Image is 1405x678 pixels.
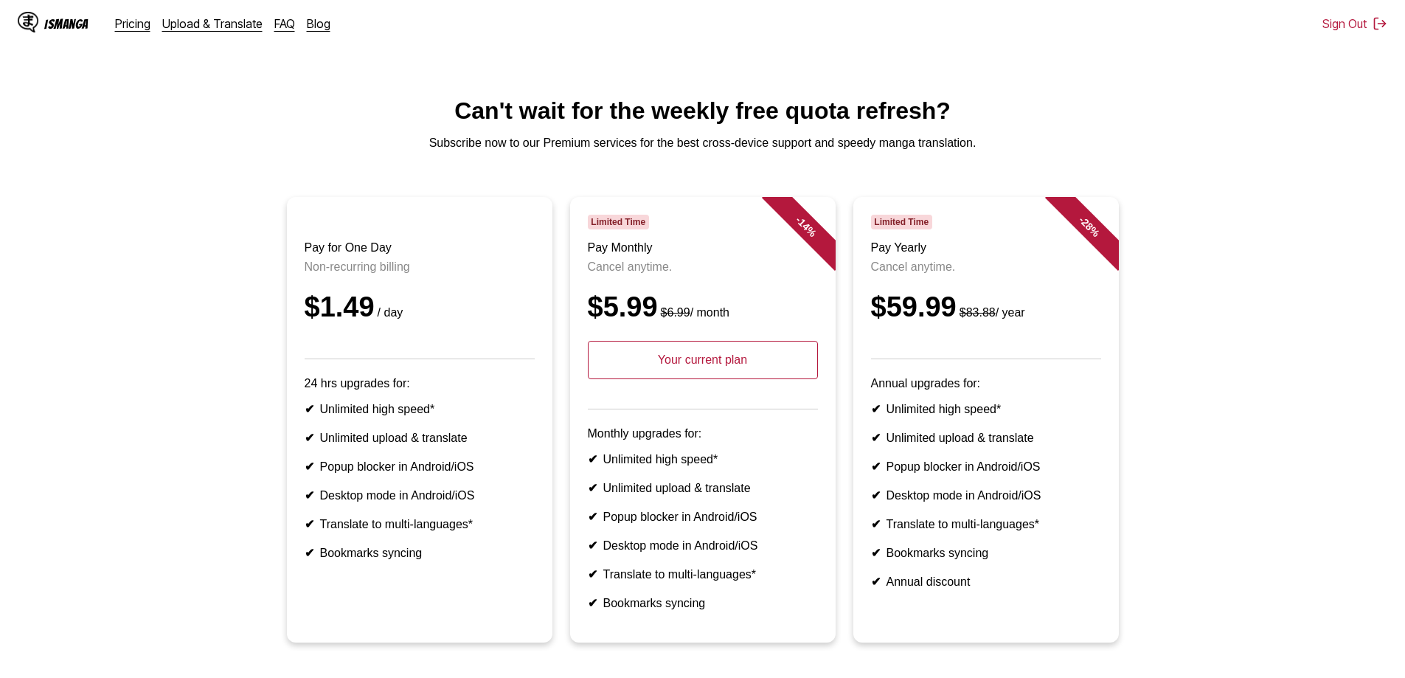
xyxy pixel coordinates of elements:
[44,17,89,31] div: IsManga
[305,432,314,444] b: ✔
[12,97,1393,125] h1: Can't wait for the weekly free quota refresh?
[162,16,263,31] a: Upload & Translate
[305,489,314,502] b: ✔
[871,460,881,473] b: ✔
[588,427,818,440] p: Monthly upgrades for:
[871,575,881,588] b: ✔
[305,547,314,559] b: ✔
[305,488,535,502] li: Desktop mode in Android/iOS
[960,306,996,319] s: $83.88
[588,510,818,524] li: Popup blocker in Android/iOS
[305,377,535,390] p: 24 hrs upgrades for:
[871,377,1101,390] p: Annual upgrades for:
[588,241,818,255] h3: Pay Monthly
[871,403,881,415] b: ✔
[871,215,932,229] span: Limited Time
[588,453,597,466] b: ✔
[661,306,690,319] s: $6.99
[658,306,729,319] small: / month
[588,481,818,495] li: Unlimited upload & translate
[305,291,535,323] div: $1.49
[871,517,1101,531] li: Translate to multi-languages*
[307,16,330,31] a: Blog
[871,431,1101,445] li: Unlimited upload & translate
[18,12,115,35] a: IsManga LogoIsManga
[1373,16,1387,31] img: Sign out
[871,241,1101,255] h3: Pay Yearly
[12,136,1393,150] p: Subscribe now to our Premium services for the best cross-device support and speedy manga translat...
[871,547,881,559] b: ✔
[375,306,403,319] small: / day
[871,546,1101,560] li: Bookmarks syncing
[18,12,38,32] img: IsManga Logo
[871,575,1101,589] li: Annual discount
[588,596,818,610] li: Bookmarks syncing
[305,431,535,445] li: Unlimited upload & translate
[588,597,597,609] b: ✔
[871,488,1101,502] li: Desktop mode in Android/iOS
[305,402,535,416] li: Unlimited high speed*
[588,511,597,523] b: ✔
[305,460,535,474] li: Popup blocker in Android/iOS
[274,16,295,31] a: FAQ
[305,546,535,560] li: Bookmarks syncing
[588,539,597,552] b: ✔
[305,403,314,415] b: ✔
[588,539,818,553] li: Desktop mode in Android/iOS
[588,260,818,274] p: Cancel anytime.
[761,182,850,271] div: - 14 %
[1322,16,1387,31] button: Sign Out
[871,432,881,444] b: ✔
[115,16,150,31] a: Pricing
[305,517,535,531] li: Translate to multi-languages*
[871,402,1101,416] li: Unlimited high speed*
[588,568,597,581] b: ✔
[305,260,535,274] p: Non-recurring billing
[588,341,818,379] p: Your current plan
[588,482,597,494] b: ✔
[588,291,818,323] div: $5.99
[588,452,818,466] li: Unlimited high speed*
[588,567,818,581] li: Translate to multi-languages*
[871,260,1101,274] p: Cancel anytime.
[1044,182,1133,271] div: - 28 %
[871,489,881,502] b: ✔
[871,291,1101,323] div: $59.99
[305,518,314,530] b: ✔
[957,306,1025,319] small: / year
[305,460,314,473] b: ✔
[871,518,881,530] b: ✔
[871,460,1101,474] li: Popup blocker in Android/iOS
[588,215,649,229] span: Limited Time
[305,241,535,255] h3: Pay for One Day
